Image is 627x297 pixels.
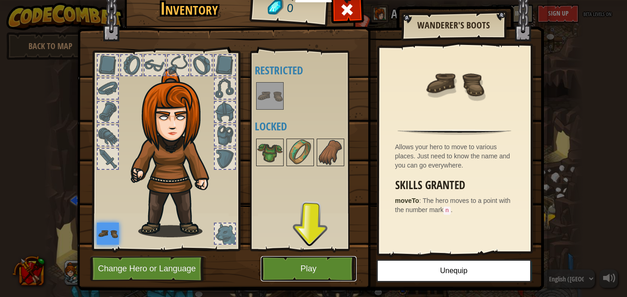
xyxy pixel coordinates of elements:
img: portrait.png [97,223,119,245]
strong: moveTo [395,197,420,204]
span: : [419,197,423,204]
img: portrait.png [287,140,313,165]
div: Allows your hero to move to various places. Just need to know the name and you can go everywhere. [395,142,519,170]
h2: Wanderer's Boots [410,20,497,30]
img: portrait.png [257,83,283,109]
h4: Locked [255,120,363,132]
h3: Skills Granted [395,179,519,191]
img: portrait.png [425,54,484,113]
img: portrait.png [257,140,283,165]
img: portrait.png [318,140,343,165]
img: hair_f2.png [127,68,225,237]
code: n [443,207,451,215]
span: The hero moves to a point with the number mark . [395,197,511,213]
button: Play [261,256,357,281]
button: Change Hero or Language [90,256,207,281]
h4: Restricted [255,64,363,76]
button: Unequip [376,259,532,282]
img: hr.png [397,129,511,135]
